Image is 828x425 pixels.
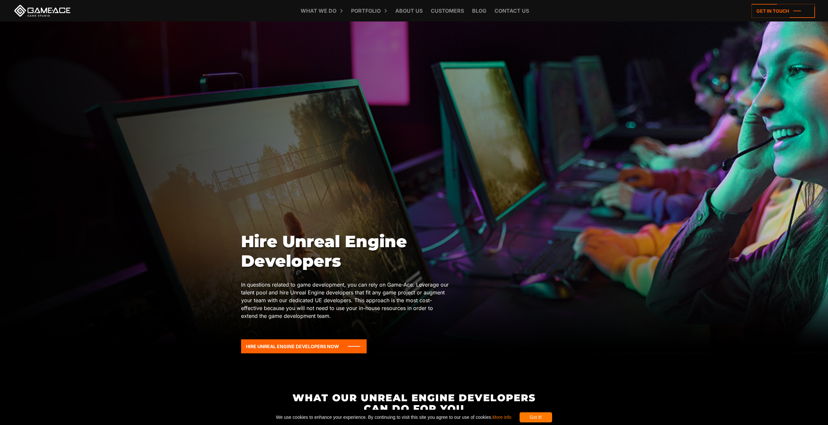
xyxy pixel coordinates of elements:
a: More info [492,415,511,420]
a: Get in touch [752,4,815,18]
div: Got it! [520,412,552,422]
p: In questions related to game development, you can rely on Game-Ace. Leverage our talent pool and ... [241,281,449,320]
a: Hire Unreal Engine Developers Now [241,339,367,353]
h2: What Our Unreal Engine Developers Can Do for You [241,392,587,414]
span: We use cookies to enhance your experience. By continuing to visit this site you agree to our use ... [276,412,511,422]
h1: Hire Unreal Engine Developers [241,232,449,271]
